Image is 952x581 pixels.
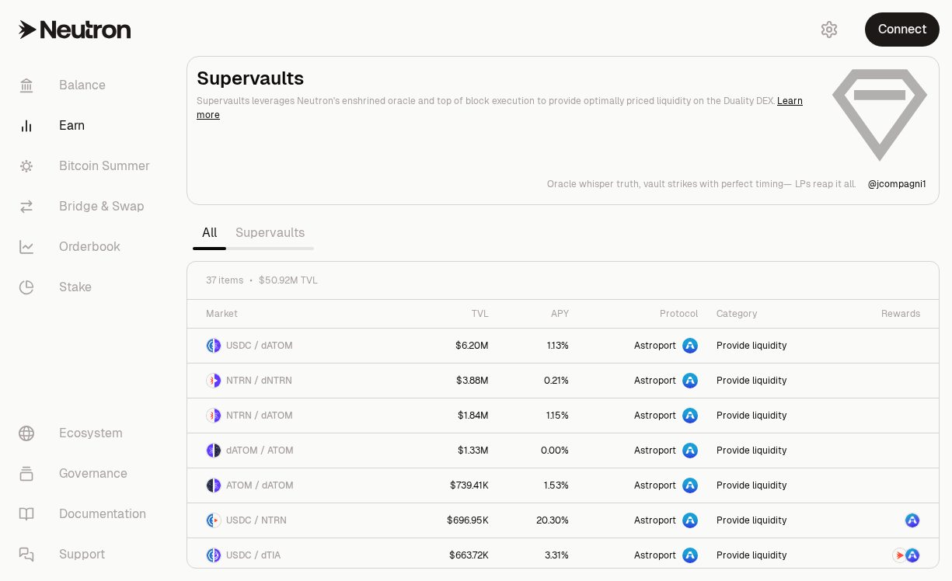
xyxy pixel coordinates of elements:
[717,308,830,320] div: Category
[6,534,168,575] a: Support
[226,549,281,562] span: USDC / dTIA
[259,274,318,287] span: $50.92M TVL
[226,444,294,457] span: dATOM / ATOM
[226,514,287,527] span: USDC / NTRN
[406,538,498,572] a: $663.72K
[588,308,698,320] div: Protocol
[226,409,293,422] span: NTRN / dATOM
[226,374,292,387] span: NTRN / dNTRN
[206,274,243,287] span: 37 items
[905,548,919,562] img: ASTRO Logo
[197,94,818,122] p: Supervaults leverages Neutron's enshrined oracle and top of block execution to provide optimally ...
[226,339,293,352] span: USDC / dATOM
[849,308,920,320] div: Rewards
[6,413,168,454] a: Ecosystem
[634,549,676,562] span: Astroport
[406,503,498,538] a: $696.95K
[226,217,314,249] a: Supervaults
[707,503,839,538] a: Provide liquidity
[406,329,498,363] a: $6.20M
[6,65,168,106] a: Balance
[6,494,168,534] a: Documentation
[707,433,839,468] a: Provide liquidity
[498,398,578,433] a: 1.15%
[839,503,939,538] a: ASTRO Logo
[578,433,707,468] a: Astroport
[865,12,940,47] button: Connect
[207,409,213,423] img: NTRN Logo
[214,513,221,527] img: NTRN Logo
[187,398,406,433] a: NTRN LogodATOM LogoNTRN / dATOM
[187,538,406,572] a: USDC LogodTIA LogoUSDC / dTIA
[6,146,168,186] a: Bitcoin Summer
[905,513,919,527] img: ASTRO Logo
[214,478,221,492] img: dATOM Logo
[707,364,839,398] a: Provide liquidity
[707,538,839,572] a: Provide liquidity
[498,433,578,468] a: 0.00%
[406,468,498,503] a: $739.41K
[498,468,578,503] a: 1.53%
[634,479,676,492] span: Astroport
[6,267,168,308] a: Stake
[214,374,221,388] img: dNTRN Logo
[214,409,221,423] img: dATOM Logo
[578,468,707,503] a: Astroport
[6,227,168,267] a: Orderbook
[707,329,839,363] a: Provide liquidity
[507,308,569,320] div: APY
[578,398,707,433] a: Astroport
[578,503,707,538] a: Astroport
[187,503,406,538] a: USDC LogoNTRN LogoUSDC / NTRN
[634,409,676,422] span: Astroport
[206,308,396,320] div: Market
[207,444,213,457] img: dATOM Logo
[226,479,294,492] span: ATOM / dATOM
[634,444,676,457] span: Astroport
[187,433,406,468] a: dATOM LogoATOM LogodATOM / ATOM
[547,178,856,190] a: Oracle whisper truth,vault strikes with perfect timing—LPs reap it all.
[187,364,406,398] a: NTRN LogodNTRN LogoNTRN / dNTRN
[214,548,221,562] img: dTIA Logo
[6,106,168,146] a: Earn
[415,308,489,320] div: TVL
[207,339,213,353] img: USDC Logo
[634,339,676,352] span: Astroport
[207,513,213,527] img: USDC Logo
[207,374,213,388] img: NTRN Logo
[498,364,578,398] a: 0.21%
[868,178,926,190] a: @jcompagni1
[578,364,707,398] a: Astroport
[868,178,926,190] p: @ jcompagni1
[6,186,168,227] a: Bridge & Swap
[707,398,839,433] a: Provide liquidity
[214,339,221,353] img: dATOM Logo
[187,468,406,503] a: ATOM LogodATOM LogoATOM / dATOM
[893,548,907,562] img: NTRN Logo
[214,444,221,457] img: ATOM Logo
[406,364,498,398] a: $3.88M
[498,329,578,363] a: 1.13%
[643,178,792,190] p: vault strikes with perfect timing—
[406,398,498,433] a: $1.84M
[498,503,578,538] a: 20.30%
[634,374,676,387] span: Astroport
[6,454,168,494] a: Governance
[578,538,707,572] a: Astroport
[795,178,856,190] p: LPs reap it all.
[634,514,676,527] span: Astroport
[207,548,213,562] img: USDC Logo
[187,329,406,363] a: USDC LogodATOM LogoUSDC / dATOM
[207,478,213,492] img: ATOM Logo
[498,538,578,572] a: 3.31%
[578,329,707,363] a: Astroport
[406,433,498,468] a: $1.33M
[193,217,226,249] a: All
[197,66,818,91] h2: Supervaults
[547,178,640,190] p: Oracle whisper truth,
[839,538,939,572] a: NTRN LogoASTRO Logo
[707,468,839,503] a: Provide liquidity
